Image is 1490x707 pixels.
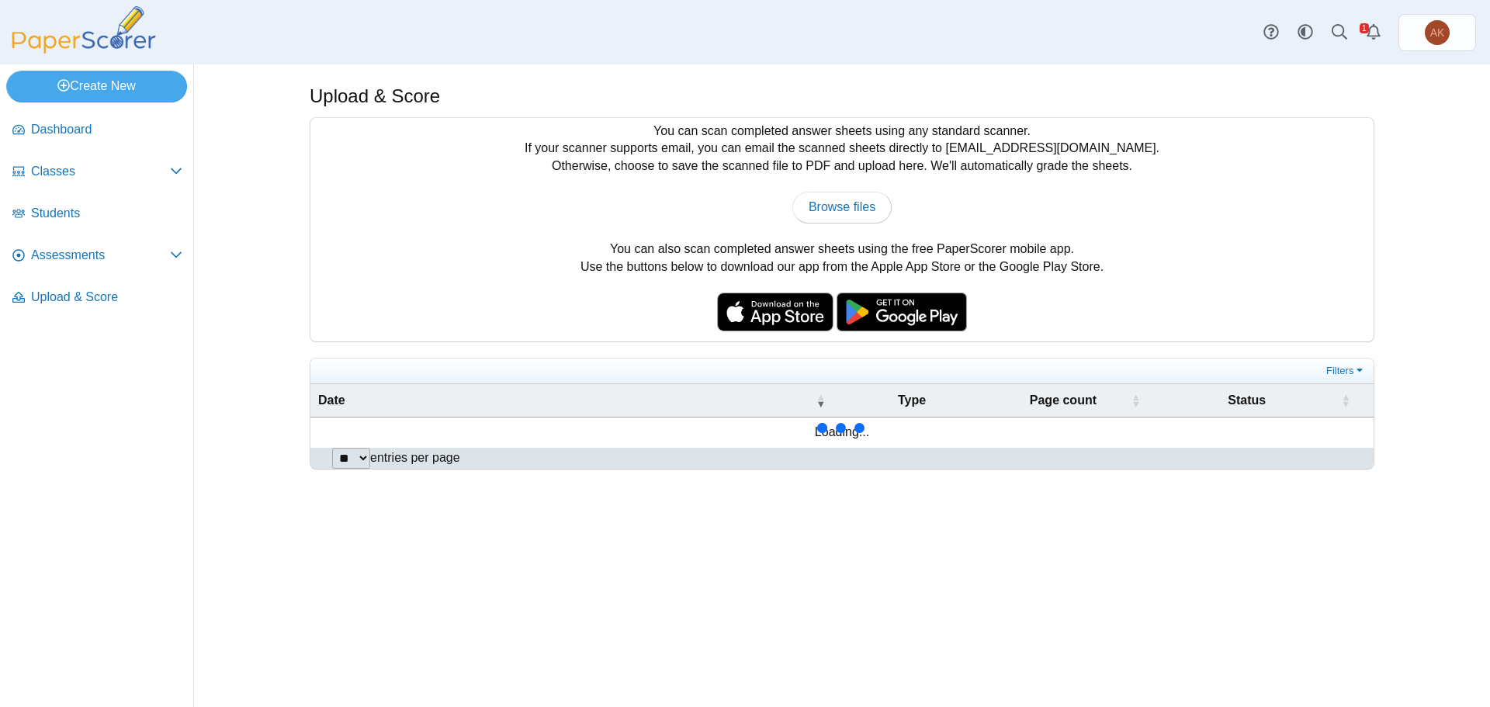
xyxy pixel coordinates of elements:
a: Classes [6,154,189,191]
span: Page count : Activate to sort [1131,393,1140,408]
img: google-play-badge.png [837,293,967,331]
a: Assessments [6,237,189,275]
span: Type [841,392,983,409]
a: Alerts [1357,16,1391,50]
span: Date : Activate to remove sorting [816,393,826,408]
a: Browse files [792,192,892,223]
h1: Upload & Score [310,83,440,109]
span: Anna Kostouki [1425,20,1450,45]
span: Status [1156,392,1337,409]
span: Anna Kostouki [1430,27,1445,38]
span: Assessments [31,247,170,264]
label: entries per page [370,451,460,464]
span: Upload & Score [31,289,182,306]
a: Filters [1322,363,1370,379]
span: Page count [998,392,1128,409]
a: Dashboard [6,112,189,149]
img: PaperScorer [6,6,161,54]
img: apple-store-badge.svg [717,293,833,331]
a: PaperScorer [6,43,161,56]
span: Date [318,392,813,409]
a: Anna Kostouki [1398,14,1476,51]
span: Students [31,205,182,222]
a: Upload & Score [6,279,189,317]
div: You can scan completed answer sheets using any standard scanner. If your scanner supports email, ... [310,118,1374,341]
span: Classes [31,163,170,180]
a: Students [6,196,189,233]
a: Create New [6,71,187,102]
span: Browse files [809,200,875,213]
span: Dashboard [31,121,182,138]
span: Status : Activate to sort [1341,393,1350,408]
td: Loading... [310,418,1374,447]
